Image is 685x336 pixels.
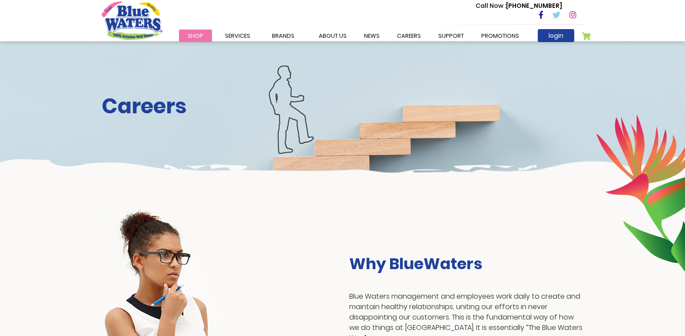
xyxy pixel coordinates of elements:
a: careers [388,30,430,42]
a: about us [310,30,355,42]
span: Services [225,32,250,40]
p: [PHONE_NUMBER] [476,1,562,10]
a: support [430,30,473,42]
a: login [538,29,574,42]
img: career-intro-leaves.png [596,114,685,271]
a: News [355,30,388,42]
a: store logo [102,1,162,40]
span: Shop [188,32,203,40]
h2: Careers [102,94,584,119]
a: Promotions [473,30,528,42]
h3: Why BlueWaters [349,254,584,273]
span: Brands [272,32,295,40]
span: Call Now : [476,1,506,10]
